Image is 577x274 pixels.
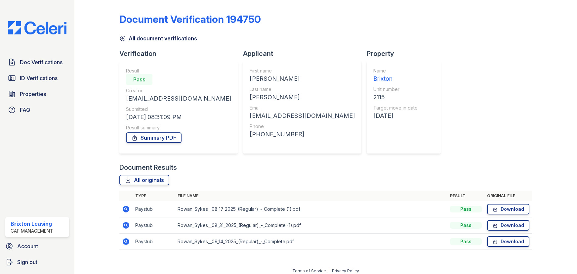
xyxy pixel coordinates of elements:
div: Result [126,68,231,74]
a: Sign out [3,255,72,269]
div: Email [250,105,355,111]
div: Pass [450,238,482,245]
div: Target move in date [373,105,418,111]
a: All originals [119,175,169,185]
div: Name [373,68,418,74]
td: Rowan_Sykes__08_31_2025_(Regular)_-_Complete (1).pdf [175,217,447,234]
div: [PERSON_NAME] [250,93,355,102]
span: FAQ [20,106,30,114]
td: Rowan_Sykes__09_14_2025_(Regular)_-_Complete.pdf [175,234,447,250]
a: ID Verifications [5,71,69,85]
a: Summary PDF [126,132,182,143]
a: All document verifications [119,34,197,42]
div: Applicant [243,49,367,58]
span: Sign out [17,258,37,266]
div: Pass [450,206,482,212]
td: Paystub [133,234,175,250]
a: Name Brixton [373,68,418,83]
div: Verification [119,49,243,58]
th: File name [175,191,447,201]
div: Last name [250,86,355,93]
span: ID Verifications [20,74,58,82]
div: First name [250,68,355,74]
div: CAF Management [11,228,53,234]
div: [EMAIL_ADDRESS][DOMAIN_NAME] [126,94,231,103]
span: Doc Verifications [20,58,62,66]
div: Submitted [126,106,231,113]
div: Brixton Leasing [11,220,53,228]
img: CE_Logo_Blue-a8612792a0a2168367f1c8372b55b34899dd931a85d93a1a3d3e32e68fde9ad4.png [3,21,72,34]
a: Terms of Service [292,268,326,273]
div: [PERSON_NAME] [250,74,355,83]
div: Pass [126,74,152,85]
div: [PHONE_NUMBER] [250,130,355,139]
span: Properties [20,90,46,98]
div: Property [367,49,446,58]
td: Paystub [133,217,175,234]
div: Document Results [119,163,177,172]
div: Document Verification 194750 [119,13,261,25]
div: 2115 [373,93,418,102]
div: Result summary [126,124,231,131]
a: Download [487,236,529,247]
th: Result [447,191,484,201]
th: Original file [484,191,532,201]
a: FAQ [5,103,69,116]
div: [DATE] [373,111,418,120]
div: [DATE] 08:31:09 PM [126,113,231,122]
a: Privacy Policy [332,268,359,273]
a: Download [487,220,529,231]
div: | [328,268,330,273]
a: Doc Verifications [5,56,69,69]
div: Phone [250,123,355,130]
td: Paystub [133,201,175,217]
th: Type [133,191,175,201]
a: Properties [5,87,69,101]
div: Creator [126,87,231,94]
td: Rowan_Sykes__08_17_2025_(Regular)_-_Complete (1).pdf [175,201,447,217]
div: Pass [450,222,482,229]
a: Account [3,240,72,253]
span: Account [17,242,38,250]
a: Download [487,204,529,214]
div: [EMAIL_ADDRESS][DOMAIN_NAME] [250,111,355,120]
div: Brixton [373,74,418,83]
div: Unit number [373,86,418,93]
